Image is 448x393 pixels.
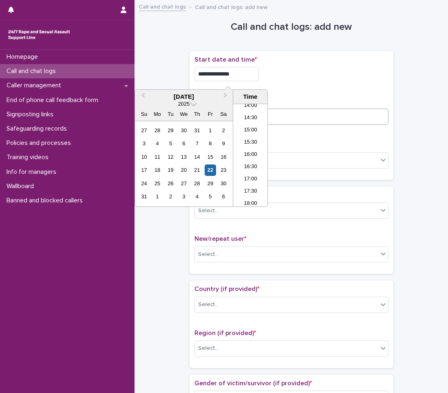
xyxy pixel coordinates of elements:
div: Choose Monday, September 1st, 2025 [152,191,163,202]
div: Choose Monday, August 25th, 2025 [152,178,163,189]
div: Choose Sunday, August 3rd, 2025 [139,138,150,149]
p: Caller management [3,82,68,89]
div: Choose Friday, August 22nd, 2025 [205,164,216,175]
div: Tu [165,109,176,120]
p: Wallboard [3,182,40,190]
div: Choose Monday, August 11th, 2025 [152,151,163,162]
div: Select... [198,344,218,353]
div: Choose Tuesday, September 2nd, 2025 [165,191,176,202]
p: Info for managers [3,168,63,176]
div: Choose Monday, July 28th, 2025 [152,125,163,136]
div: Choose Wednesday, July 30th, 2025 [178,125,189,136]
div: [DATE] [135,93,233,100]
div: Choose Sunday, July 27th, 2025 [139,125,150,136]
div: Choose Monday, August 4th, 2025 [152,138,163,149]
div: Time [235,93,265,100]
p: Signposting links [3,111,60,118]
div: Choose Wednesday, August 13th, 2025 [178,151,189,162]
div: Sa [218,109,229,120]
div: Select... [198,300,218,309]
li: 16:30 [233,161,268,173]
p: Safeguarding records [3,125,73,133]
div: Choose Thursday, August 14th, 2025 [192,151,203,162]
button: Previous Month [136,91,149,104]
div: Choose Saturday, August 23rd, 2025 [218,164,229,175]
li: 14:00 [233,100,268,112]
div: Choose Saturday, August 9th, 2025 [218,138,229,149]
div: Choose Thursday, August 7th, 2025 [192,138,203,149]
li: 16:00 [233,149,268,161]
div: Choose Tuesday, July 29th, 2025 [165,125,176,136]
li: 17:30 [233,186,268,198]
div: Choose Tuesday, August 19th, 2025 [165,164,176,175]
div: Choose Friday, September 5th, 2025 [205,191,216,202]
div: Choose Saturday, August 16th, 2025 [218,151,229,162]
li: 15:00 [233,124,268,137]
div: Mo [152,109,163,120]
div: Choose Wednesday, August 27th, 2025 [178,178,189,189]
div: Fr [205,109,216,120]
li: 14:30 [233,112,268,124]
p: Policies and processes [3,139,77,147]
div: Choose Thursday, August 28th, 2025 [192,178,203,189]
div: Choose Friday, August 8th, 2025 [205,138,216,149]
p: Call and chat logs: add new [195,2,268,11]
div: We [178,109,189,120]
h1: Call and chat logs: add new [190,21,393,33]
p: Homepage [3,53,44,61]
span: Gender of victim/survivor (if provided) [194,380,312,386]
span: New/repeat user [194,235,246,242]
div: Choose Saturday, September 6th, 2025 [218,191,229,202]
span: Region (if provided) [194,330,256,336]
div: Choose Thursday, September 4th, 2025 [192,191,203,202]
div: Choose Thursday, July 31st, 2025 [192,125,203,136]
div: Choose Thursday, August 21st, 2025 [192,164,203,175]
div: Choose Tuesday, August 12th, 2025 [165,151,176,162]
span: Start date and time [194,56,257,63]
span: 2025 [178,101,190,107]
div: Choose Wednesday, August 20th, 2025 [178,164,189,175]
div: Choose Wednesday, August 6th, 2025 [178,138,189,149]
div: Choose Tuesday, August 26th, 2025 [165,178,176,189]
div: Su [139,109,150,120]
p: Training videos [3,153,55,161]
li: 15:30 [233,137,268,149]
div: month 2025-08 [137,124,230,203]
a: Call and chat logs [139,2,186,11]
div: Choose Sunday, August 17th, 2025 [139,164,150,175]
div: Choose Tuesday, August 5th, 2025 [165,138,176,149]
p: Banned and blocked callers [3,197,89,204]
li: 17:00 [233,173,268,186]
div: Choose Friday, August 29th, 2025 [205,178,216,189]
div: Choose Saturday, August 2nd, 2025 [218,125,229,136]
div: Choose Wednesday, September 3rd, 2025 [178,191,189,202]
div: Select... [198,206,218,215]
button: Next Month [220,91,233,104]
div: Choose Monday, August 18th, 2025 [152,164,163,175]
div: Choose Sunday, August 24th, 2025 [139,178,150,189]
img: rhQMoQhaT3yELyF149Cw [7,27,72,43]
div: Choose Sunday, August 31st, 2025 [139,191,150,202]
p: Call and chat logs [3,67,62,75]
li: 18:00 [233,198,268,210]
div: Choose Friday, August 1st, 2025 [205,125,216,136]
div: Choose Sunday, August 10th, 2025 [139,151,150,162]
p: End of phone call feedback form [3,96,105,104]
div: Th [192,109,203,120]
div: Choose Friday, August 15th, 2025 [205,151,216,162]
div: Select... [198,250,218,259]
div: Choose Saturday, August 30th, 2025 [218,178,229,189]
span: Country (if provided) [194,286,259,292]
